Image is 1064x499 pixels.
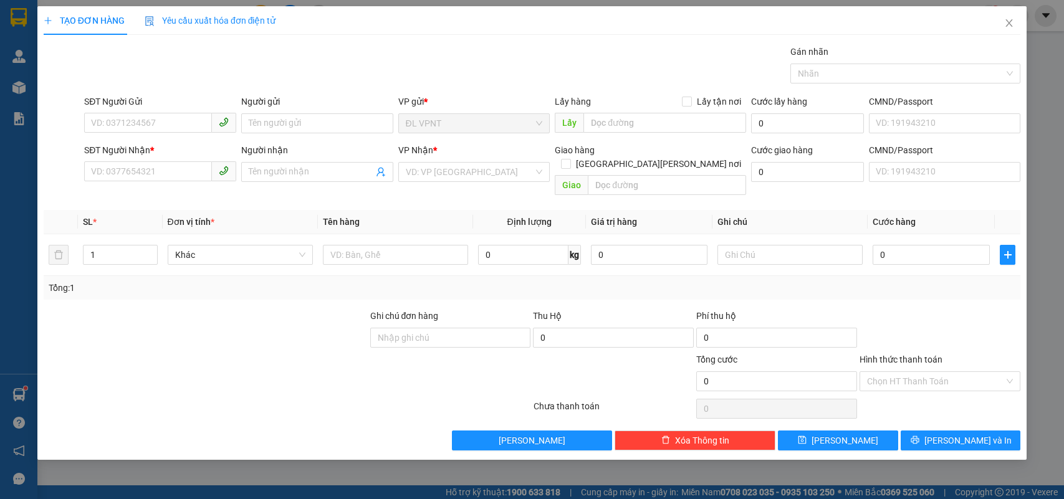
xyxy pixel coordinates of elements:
[924,434,1012,447] span: [PERSON_NAME] và In
[555,113,583,133] span: Lấy
[323,245,468,265] input: VD: Bàn, Ghế
[790,47,828,57] label: Gán nhãn
[555,175,588,195] span: Giao
[675,434,729,447] span: Xóa Thông tin
[241,95,393,108] div: Người gửi
[49,245,69,265] button: delete
[751,145,813,155] label: Cước giao hàng
[591,245,708,265] input: 0
[370,328,531,348] input: Ghi chú đơn hàng
[860,354,942,364] label: Hình thức thanh toán
[751,97,807,107] label: Cước lấy hàng
[583,113,746,133] input: Dọc đường
[1004,18,1014,28] span: close
[49,281,411,295] div: Tổng: 1
[532,399,696,421] div: Chưa thanh toán
[873,217,916,227] span: Cước hàng
[84,95,236,108] div: SĐT Người Gửi
[717,245,863,265] input: Ghi Chú
[992,6,1027,41] button: Close
[778,430,898,450] button: save[PERSON_NAME]
[145,16,276,26] span: Yêu cầu xuất hóa đơn điện tử
[323,217,360,227] span: Tên hàng
[751,162,864,182] input: Cước giao hàng
[376,167,386,177] span: user-add
[911,435,919,445] span: printer
[591,217,637,227] span: Giá trị hàng
[568,245,581,265] span: kg
[696,309,857,328] div: Phí thu hộ
[696,354,737,364] span: Tổng cước
[615,430,775,450] button: deleteXóa Thông tin
[555,97,591,107] span: Lấy hàng
[44,16,52,25] span: plus
[168,217,214,227] span: Đơn vị tính
[533,311,562,321] span: Thu Hộ
[555,145,595,155] span: Giao hàng
[83,217,93,227] span: SL
[571,157,746,171] span: [GEOGRAPHIC_DATA][PERSON_NAME] nơi
[869,143,1021,157] div: CMND/Passport
[44,16,125,26] span: TẠO ĐƠN HÀNG
[219,117,229,127] span: phone
[692,95,746,108] span: Lấy tận nơi
[751,113,864,133] input: Cước lấy hàng
[869,95,1021,108] div: CMND/Passport
[452,430,613,450] button: [PERSON_NAME]
[661,435,670,445] span: delete
[145,16,155,26] img: icon
[798,435,807,445] span: save
[406,114,543,133] span: ĐL VPNT
[175,245,305,264] span: Khác
[1000,250,1015,260] span: plus
[241,143,393,157] div: Người nhận
[84,143,236,157] div: SĐT Người Nhận
[219,166,229,176] span: phone
[398,145,433,155] span: VP Nhận
[507,217,552,227] span: Định lượng
[712,210,868,234] th: Ghi chú
[398,95,550,108] div: VP gửi
[499,434,565,447] span: [PERSON_NAME]
[588,175,746,195] input: Dọc đường
[812,434,878,447] span: [PERSON_NAME]
[901,430,1020,450] button: printer[PERSON_NAME] và In
[370,311,439,321] label: Ghi chú đơn hàng
[1000,245,1015,265] button: plus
